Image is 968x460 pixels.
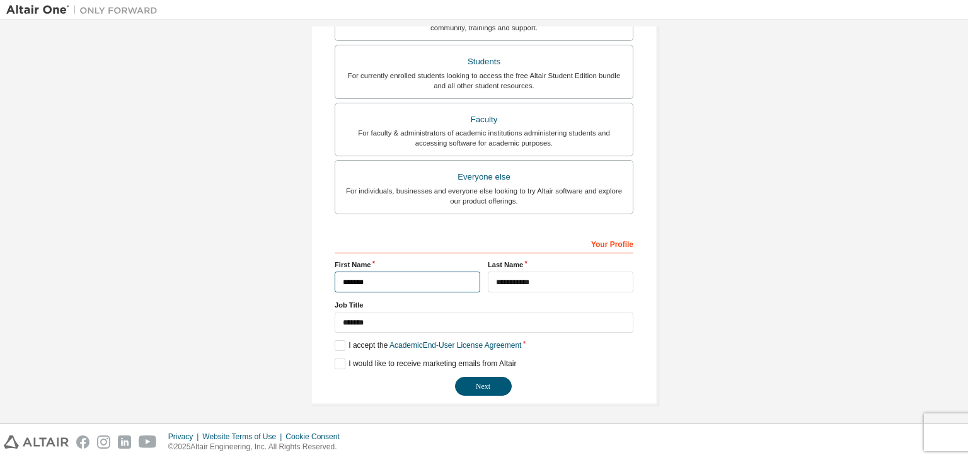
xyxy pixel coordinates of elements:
div: Privacy [168,432,202,442]
div: For faculty & administrators of academic institutions administering students and accessing softwa... [343,128,625,148]
div: For currently enrolled students looking to access the free Altair Student Edition bundle and all ... [343,71,625,91]
div: Your Profile [335,233,633,253]
div: Faculty [343,111,625,129]
div: Cookie Consent [285,432,347,442]
div: Everyone else [343,168,625,186]
label: Last Name [488,260,633,270]
label: I would like to receive marketing emails from Altair [335,359,516,369]
label: Job Title [335,300,633,310]
img: instagram.svg [97,435,110,449]
div: Students [343,53,625,71]
div: For individuals, businesses and everyone else looking to try Altair software and explore our prod... [343,186,625,206]
label: First Name [335,260,480,270]
p: © 2025 Altair Engineering, Inc. All Rights Reserved. [168,442,347,452]
div: Website Terms of Use [202,432,285,442]
img: altair_logo.svg [4,435,69,449]
button: Next [455,377,512,396]
img: linkedin.svg [118,435,131,449]
a: Academic End-User License Agreement [389,341,521,350]
img: youtube.svg [139,435,157,449]
img: facebook.svg [76,435,89,449]
img: Altair One [6,4,164,16]
label: I accept the [335,340,521,351]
